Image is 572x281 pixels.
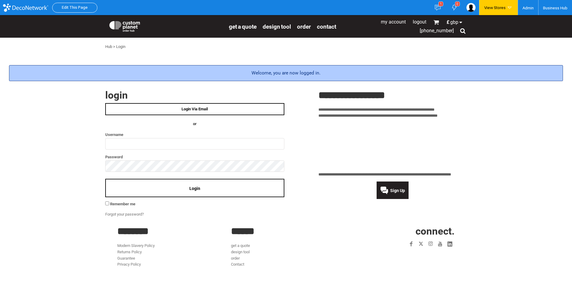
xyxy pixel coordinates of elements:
a: get a quote [231,243,250,248]
a: Edit This Page [62,5,88,10]
div: Welcome, you are now logged in. [9,65,563,81]
iframe: Customer reviews powered by Trustpilot [318,123,467,168]
input: Remember me [105,201,109,205]
span: Login Via Email [182,107,208,111]
div: 0 [455,2,460,6]
a: design tool [263,23,291,30]
label: Username [105,131,284,138]
a: Contact [231,262,244,267]
h2: CONNECT. [345,226,455,236]
a: Hub [105,44,112,49]
a: My Account [381,19,406,25]
span: Remember me [110,202,135,206]
a: Custom Planet [105,17,226,35]
a: Forgot your password? [105,212,144,216]
a: Logout [413,19,426,25]
h2: Login [105,90,284,100]
a: Login Via Email [105,103,284,115]
iframe: Customer reviews powered by Trustpilot [371,252,455,260]
a: order [231,256,240,260]
img: Custom Planet [108,20,141,32]
span: [PHONE_NUMBER] [420,28,454,33]
a: get a quote [229,23,257,30]
a: order [297,23,311,30]
a: Privacy Policy [117,262,141,267]
a: Modern Slavery Policy [117,243,155,248]
h4: OR [105,121,284,127]
a: Contact [317,23,336,30]
a: Guarantee [117,256,135,260]
span: GBP [450,20,458,25]
div: Login [116,44,125,50]
a: Returns Policy [117,250,142,254]
div: > [113,44,115,50]
span: Sign Up [390,188,405,193]
label: Password [105,153,284,160]
span: Login [189,186,200,191]
span: £ [447,20,450,25]
a: design tool [231,250,250,254]
div: 1 [438,2,443,6]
